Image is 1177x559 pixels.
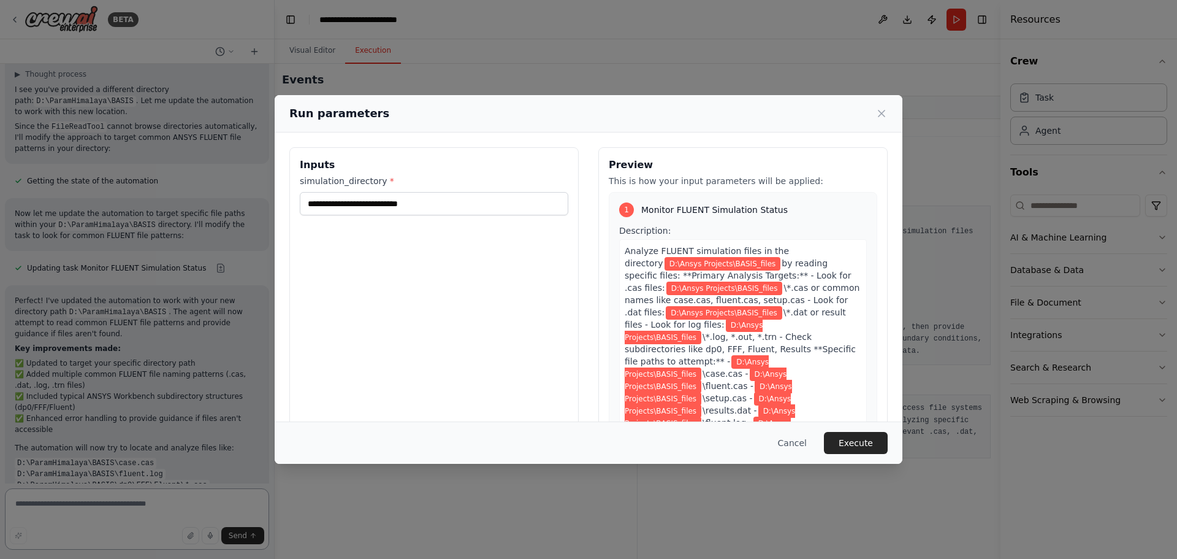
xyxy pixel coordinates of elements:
[619,202,634,217] div: 1
[625,380,792,406] span: Variable: simulation_directory
[625,307,846,330] span: \*.dat or result files - Look for log files:
[300,175,568,187] label: simulation_directory
[289,105,389,122] h2: Run parameters
[768,432,817,454] button: Cancel
[625,332,856,366] span: \*.log, *.out, *.trn - Check subdirectories like dp0, FFF, Fluent, Results **Specific file paths ...
[625,283,859,317] span: \*.cas or common names like case.cas, fluent.cas, setup.cas - Look for .dat files:
[666,282,783,295] span: Variable: simulation_directory
[619,226,671,236] span: Description:
[824,432,888,454] button: Execute
[625,246,789,268] span: Analyze FLUENT simulation files in the directory
[703,369,748,379] span: \case.cas -
[609,175,877,187] p: This is how your input parameters will be applied:
[625,392,791,418] span: Variable: simulation_directory
[625,368,787,393] span: Variable: simulation_directory
[625,318,763,344] span: Variable: simulation_directory
[300,158,568,172] h3: Inputs
[625,258,851,293] span: by reading specific files: **Primary Analysis Targets:** - Look for .cas files:
[703,393,752,403] span: \setup.cas -
[641,204,788,216] span: Monitor FLUENT Simulation Status
[703,406,757,415] span: \results.dat -
[703,381,753,391] span: \fluent.cas -
[609,158,877,172] h3: Preview
[625,355,769,381] span: Variable: simulation_directory
[666,306,782,320] span: Variable: simulation_directory
[665,257,781,271] span: Variable: simulation_directory
[625,404,795,430] span: Variable: simulation_directory
[703,418,752,428] span: \fluent.log -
